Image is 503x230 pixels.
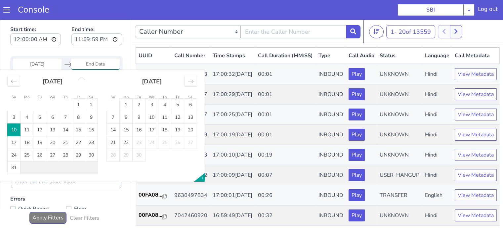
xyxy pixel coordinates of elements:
td: Choose Saturday, August 2, 2025 as your check-out date. It’s available. [85,79,98,91]
td: Choose Tuesday, August 5, 2025 as your check-out date. It’s available. [33,91,46,104]
td: 00:19 [255,125,316,145]
th: Type [315,28,346,44]
td: Choose Thursday, August 14, 2025 as your check-out date. It’s available. [59,104,72,116]
td: Choose Friday, September 12, 2025 as your check-out date. It’s available. [171,91,184,104]
small: Mo [123,75,129,80]
td: INBOUND [315,44,346,65]
td: Choose Sunday, August 17, 2025 as your check-out date. It’s available. [8,116,21,129]
input: End time: [71,14,122,25]
td: INBOUND [315,145,346,165]
td: Choose Monday, September 15, 2025 as your check-out date. It’s available. [120,104,133,116]
td: Choose Thursday, August 28, 2025 as your check-out date. It’s available. [59,129,72,142]
td: 00:32 [255,186,316,206]
button: View Metadata [455,190,497,202]
td: Hindi [422,125,452,145]
small: Su [111,75,115,80]
td: INBOUND [315,105,346,125]
p: 00FA08... [139,171,162,179]
td: Choose Friday, September 5, 2025 as your check-out date. It’s available. [171,79,184,91]
td: Choose Saturday, August 30, 2025 as your check-out date. It’s available. [85,129,98,142]
td: 00:26 [255,165,316,186]
button: Play [349,190,365,202]
button: SBI [398,4,464,16]
small: Fr [176,75,179,80]
td: Choose Sunday, August 31, 2025 as your check-out date. It’s available. [8,142,21,154]
td: Choose Tuesday, August 12, 2025 as your check-out date. It’s available. [33,104,46,116]
p: 00FA08... [139,191,162,199]
button: View Metadata [455,109,497,121]
td: Hindi [422,186,452,206]
td: Choose Monday, September 22, 2025 as your check-out date. It’s available. [120,116,133,129]
td: Selected as start date. Sunday, August 10, 2025 [8,104,21,116]
td: USER_HANGUP [377,145,422,165]
td: Choose Saturday, August 9, 2025 as your check-out date. It’s available. [85,91,98,104]
button: Play [349,169,365,181]
td: Choose Sunday, September 21, 2025 as your check-out date. It’s available. [107,116,120,129]
td: TRANSFER [377,165,422,186]
strong: [DATE] [142,58,162,66]
td: 17:00:09[DATE] [210,145,255,165]
td: UNKNOWN [377,65,422,85]
label: Start time: [10,4,61,27]
td: Choose Monday, August 4, 2025 as your check-out date. It’s available. [21,91,33,104]
td: Choose Monday, September 8, 2025 as your check-out date. It’s available. [120,91,133,104]
small: Tu [137,75,141,80]
td: Not available. Saturday, September 27, 2025 [184,116,197,129]
th: Call Metadata [452,28,500,44]
td: Hindi [422,65,452,85]
td: UNKNOWN [377,44,422,65]
small: We [50,75,55,80]
button: Play [349,129,365,141]
small: We [149,75,154,80]
small: Th [162,75,167,80]
small: Sa [89,75,93,80]
small: Tu [38,75,42,80]
td: Choose Wednesday, August 20, 2025 as your check-out date. It’s available. [46,116,59,129]
button: Play [349,48,365,60]
button: Apply Filters [29,192,66,204]
td: Not available. Sunday, September 28, 2025 [107,129,120,142]
th: Language [422,28,452,44]
small: Su [12,75,16,80]
td: 7042460920 [172,186,210,206]
td: 7838130813 [172,44,210,65]
td: Choose Saturday, September 6, 2025 as your check-out date. It’s available. [184,79,197,91]
button: Open the keyboard shortcuts panel. [194,153,205,162]
td: INBOUND [315,206,346,226]
td: 00:58 [255,206,316,226]
td: 9630497834 [172,165,210,186]
button: Play [349,109,365,121]
a: 00FA08... [139,171,169,179]
th: Status [377,28,422,44]
td: 17:00:19[DATE] [210,105,255,125]
td: Choose Friday, September 19, 2025 as your check-out date. It’s available. [171,104,184,116]
td: Not available. Wednesday, September 24, 2025 [146,116,158,129]
small: Mo [24,75,29,80]
td: 17:00:32[DATE] [210,44,255,65]
td: Hindi [422,105,452,125]
td: English [422,165,452,186]
td: Choose Sunday, September 7, 2025 as your check-out date. It’s available. [107,91,120,104]
td: 9315825645 [172,206,210,226]
td: Choose Thursday, September 4, 2025 as your check-out date. It’s available. [158,79,171,91]
td: Choose Tuesday, September 16, 2025 as your check-out date. It’s available. [133,104,146,116]
td: Choose Friday, August 15, 2025 as your check-out date. It’s available. [72,104,85,116]
td: 17:00:01[DATE] [210,165,255,186]
td: Hindi [422,44,452,65]
td: UNKNOWN [377,85,422,105]
td: Not available. Friday, September 26, 2025 [171,116,184,129]
small: Fr [77,75,80,80]
div: Move backward to switch to the previous month. [7,56,20,67]
td: INBOUND [315,165,346,186]
td: Not available. Tuesday, September 23, 2025 [133,116,146,129]
td: Not available. Monday, September 29, 2025 [120,129,133,142]
a: Console [10,5,57,15]
td: 17:00:29[DATE] [210,65,255,85]
button: View Metadata [455,149,497,161]
td: Choose Sunday, August 24, 2025 as your check-out date. It’s available. [8,129,21,142]
th: UUID [136,28,172,44]
small: Th [63,75,67,80]
td: Choose Tuesday, September 2, 2025 as your check-out date. It’s available. [133,79,146,91]
td: Hindi [422,145,452,165]
th: Time Stamps [210,28,255,44]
